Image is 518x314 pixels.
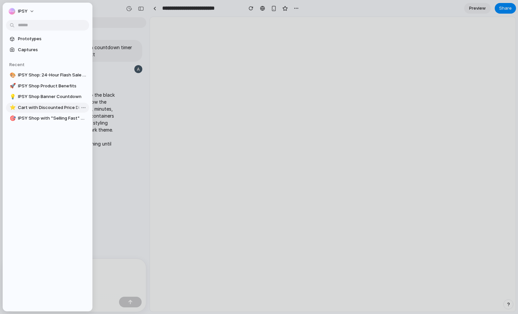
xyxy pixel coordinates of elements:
[9,104,15,111] button: ⭐
[9,62,25,67] span: Recent
[6,6,38,17] button: IPSY
[6,103,89,113] a: ⭐Cart with Discounted Price Display
[9,83,15,89] button: 🚀
[9,72,15,78] button: 🎨
[6,34,89,44] a: Prototypes
[18,115,86,122] span: IPSY Shop with "Selling Fast" Banners
[10,93,14,101] div: 💡
[6,113,89,123] a: 🎯IPSY Shop with "Selling Fast" Banners
[10,115,14,122] div: 🎯
[6,81,89,91] a: 🚀IPSY Shop Product Benefits
[18,36,86,42] span: Prototypes
[9,115,15,122] button: 🎯
[18,72,86,78] span: IPSY Shop: 24-Hour Flash Sale Highlight
[10,104,14,111] div: ⭐
[6,45,89,55] a: Captures
[10,71,14,79] div: 🎨
[6,70,89,80] a: 🎨IPSY Shop: 24-Hour Flash Sale Highlight
[18,83,86,89] span: IPSY Shop Product Benefits
[18,104,86,111] span: Cart with Discounted Price Display
[9,93,15,100] button: 💡
[18,47,86,53] span: Captures
[18,93,86,100] span: IPSY Shop Banner Countdown
[18,8,28,15] span: IPSY
[10,82,14,90] div: 🚀
[6,92,89,102] a: 💡IPSY Shop Banner Countdown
